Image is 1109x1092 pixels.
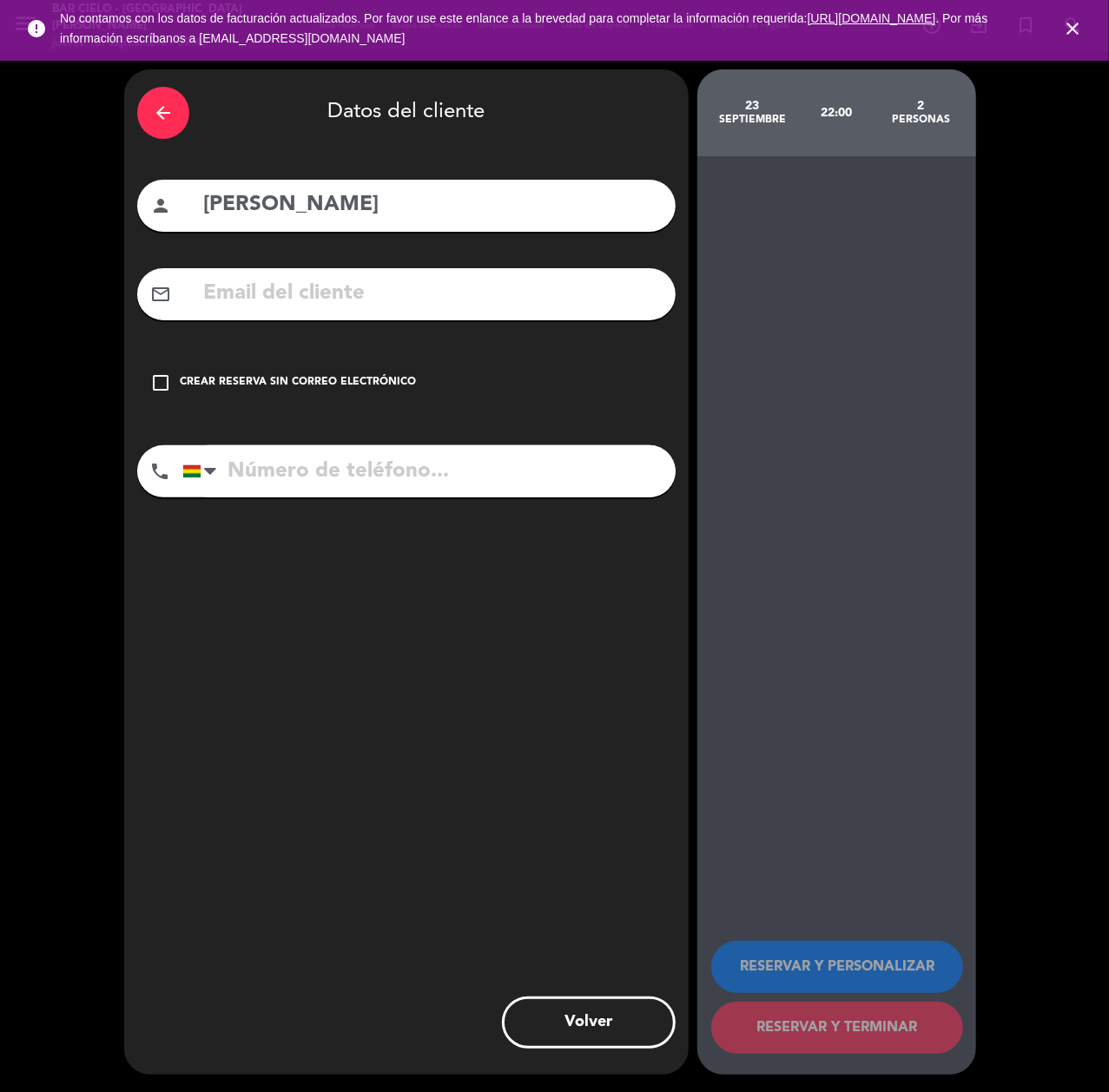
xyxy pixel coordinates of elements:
[711,941,963,993] button: RESERVAR Y PERSONALIZAR
[182,445,676,497] input: Número de teléfono...
[711,1002,963,1054] button: RESERVAR Y TERMINAR
[180,374,416,391] div: Crear reserva sin correo electrónico
[502,997,676,1049] button: Volver
[710,113,795,127] div: septiembre
[150,195,171,216] i: person
[26,18,47,39] i: error
[710,99,795,113] div: 23
[201,187,663,223] input: Nombre del cliente
[183,446,223,497] div: Bolivia: +591
[201,276,663,312] input: Email del cliente
[150,372,171,393] i: check_box_outline_blank
[879,113,963,127] div: personas
[879,99,963,113] div: 2
[149,461,170,482] i: phone
[60,11,987,45] a: . Por más información escríbanos a [EMAIL_ADDRESS][DOMAIN_NAME]
[60,11,987,45] span: No contamos con los datos de facturación actualizados. Por favor use este enlance a la brevedad p...
[1062,18,1083,39] i: close
[137,82,676,143] div: Datos del cliente
[795,82,879,143] div: 22:00
[150,284,171,305] i: mail_outline
[153,102,174,123] i: arrow_back
[808,11,936,25] a: [URL][DOMAIN_NAME]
